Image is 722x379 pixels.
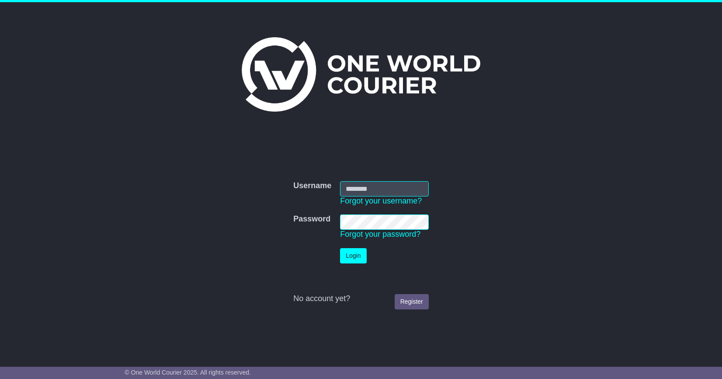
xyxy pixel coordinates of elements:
label: Password [293,214,330,224]
button: Login [340,248,366,263]
label: Username [293,181,331,191]
img: One World [242,37,480,112]
div: No account yet? [293,294,429,304]
a: Forgot your username? [340,197,422,205]
span: © One World Courier 2025. All rights reserved. [125,369,251,376]
a: Forgot your password? [340,230,420,239]
a: Register [395,294,429,309]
